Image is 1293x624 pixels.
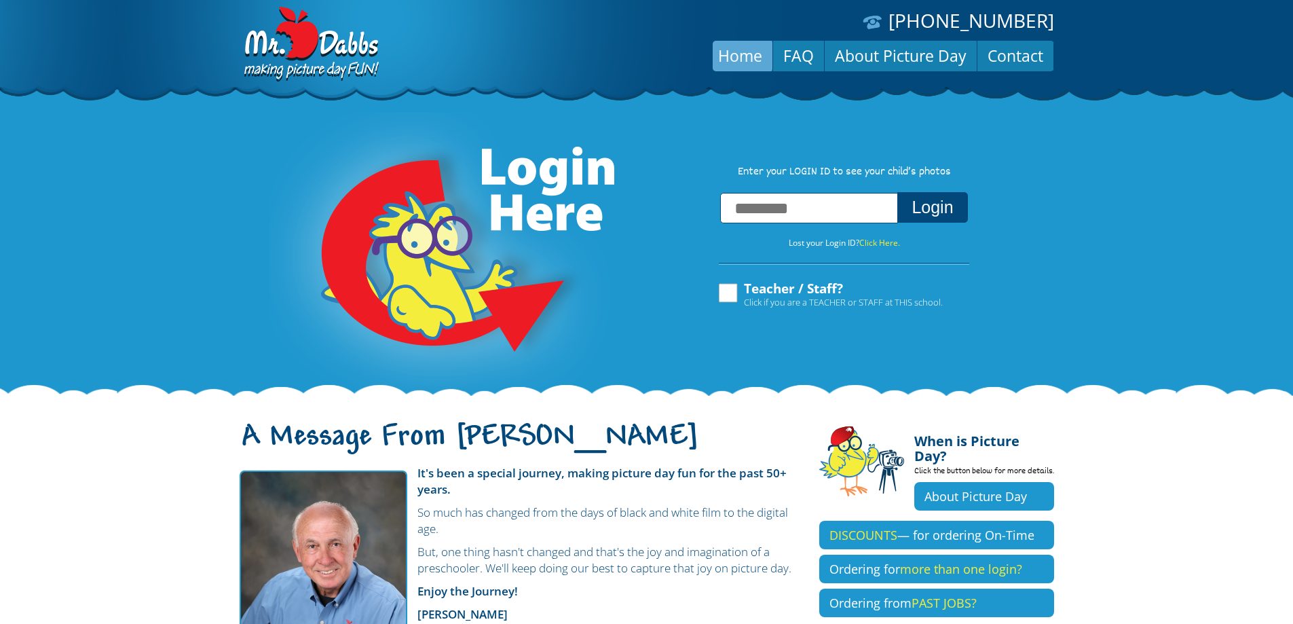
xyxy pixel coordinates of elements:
strong: [PERSON_NAME] [417,606,508,622]
strong: It's been a special journey, making picture day fun for the past 50+ years. [417,465,787,497]
a: Click Here. [859,237,900,249]
img: Login Here [269,112,617,397]
a: FAQ [773,39,824,72]
a: DISCOUNTS— for ordering On-Time [819,521,1054,549]
img: Dabbs Company [240,7,381,83]
label: Teacher / Staff? [717,282,943,308]
p: Lost your Login ID? [705,236,983,251]
span: DISCOUNTS [829,527,897,543]
h1: A Message From [PERSON_NAME] [240,431,799,460]
a: About Picture Day [825,39,977,72]
a: Ordering formore than one login? [819,555,1054,583]
p: Enter your LOGIN ID to see your child’s photos [705,165,983,180]
span: PAST JOBS? [912,595,977,611]
a: Contact [977,39,1053,72]
span: more than one login? [900,561,1022,577]
p: But, one thing hasn't changed and that's the joy and imagination of a preschooler. We'll keep doi... [240,544,799,576]
h4: When is Picture Day? [914,426,1054,464]
a: [PHONE_NUMBER] [888,7,1054,33]
a: Ordering fromPAST JOBS? [819,589,1054,617]
p: Click the button below for more details. [914,464,1054,482]
strong: Enjoy the Journey! [417,583,518,599]
a: Home [708,39,772,72]
button: Login [897,192,967,223]
p: So much has changed from the days of black and white film to the digital age. [240,504,799,537]
a: About Picture Day [914,482,1054,511]
span: Click if you are a TEACHER or STAFF at THIS school. [744,295,943,309]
